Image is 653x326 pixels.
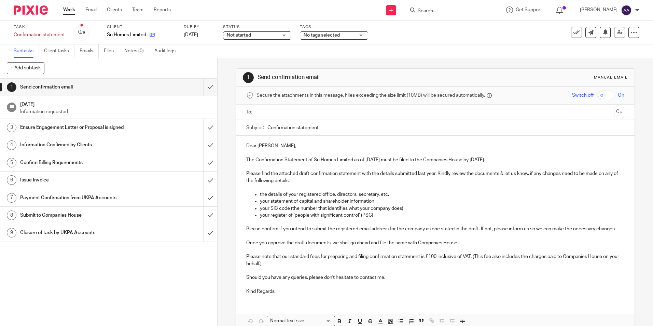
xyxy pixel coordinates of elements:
input: Search [417,8,478,14]
h1: Issue Invoice [20,175,138,185]
p: Please note that our standard fees for preparing and filing confirmation statement is £100 inclus... [246,253,624,267]
span: Switch off [572,92,594,99]
p: your SIC code (the number that identifies what your company does) [260,205,624,212]
p: [PERSON_NAME] [580,6,617,13]
h1: Payment Confirmation from UKPA Accounts [20,193,138,203]
span: Secure the attachments in this message. Files exceeding the size limit (10MB) will be secured aut... [256,92,485,99]
div: 8 [7,210,16,220]
span: Get Support [516,8,542,12]
label: To: [246,109,254,116]
small: /9 [81,31,85,35]
div: 3 [7,123,16,132]
label: Task [14,24,65,30]
p: The Confirmation Statement of Sri Homes Limited as of [DATE] must be filed to the Companies House... [246,157,624,163]
h1: Ensure Engagement Letter or Proposal is signed [20,122,138,133]
div: 1 [7,82,16,92]
label: Client [107,24,175,30]
span: On [618,92,624,99]
h1: Send confirmation email [20,82,138,92]
span: Normal text size [268,317,306,325]
a: Emails [80,44,99,58]
a: Subtasks [14,44,39,58]
p: Please find the attached draft confirmation statement with the details submitted last year. Kindl... [246,170,624,184]
a: Clients [107,6,122,13]
a: Email [85,6,97,13]
label: Status [223,24,291,30]
span: [DATE] [184,32,198,37]
label: Due by [184,24,214,30]
div: 0 [78,28,85,36]
p: Information requested [20,108,211,115]
h1: Closure of task by UKPA Accounts [20,228,138,238]
a: Client tasks [44,44,74,58]
div: Confirmation statement [14,31,65,38]
span: Not started [227,33,251,38]
a: Files [104,44,119,58]
p: the details of your registered office, directors, secretary, etc. [260,191,624,198]
img: svg%3E [621,5,632,16]
div: 5 [7,158,16,167]
h1: Confirm Billing Requirements [20,158,138,168]
a: Reports [154,6,171,13]
h1: Submit to Companies House [20,210,138,220]
div: Manual email [594,75,628,80]
p: your register of ‘people with significant control’ (PSC) [260,212,624,219]
p: Dear [PERSON_NAME], [246,142,624,149]
p: Kind Regards, [246,288,624,295]
div: 9 [7,228,16,237]
h1: Send confirmation email [258,74,450,81]
span: No tags selected [304,33,340,38]
label: Subject: [246,124,264,131]
a: Audit logs [154,44,181,58]
a: Team [132,6,143,13]
div: 6 [7,175,16,185]
p: your statement of capital and shareholder information [260,198,624,205]
p: Please confirm if you intend to submit the registered email address for the company as one stated... [246,226,624,232]
p: Sri Homes Limited [107,31,146,38]
img: Pixie [14,5,48,15]
h1: [DATE] [20,99,211,108]
a: Work [63,6,75,13]
div: 4 [7,140,16,150]
button: + Add subtask [7,62,44,74]
label: Tags [300,24,368,30]
div: 7 [7,193,16,203]
h1: Information Confirmed by Clients [20,140,138,150]
button: Cc [614,107,624,117]
p: Once you approve the draft documents, we shall go ahead and file the same with Companies House. [246,240,624,246]
p: Should you have any queries, please don't hesitate to contact me. [246,274,624,281]
input: Search for option [306,317,331,325]
a: Notes (0) [124,44,149,58]
div: 1 [243,72,254,83]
